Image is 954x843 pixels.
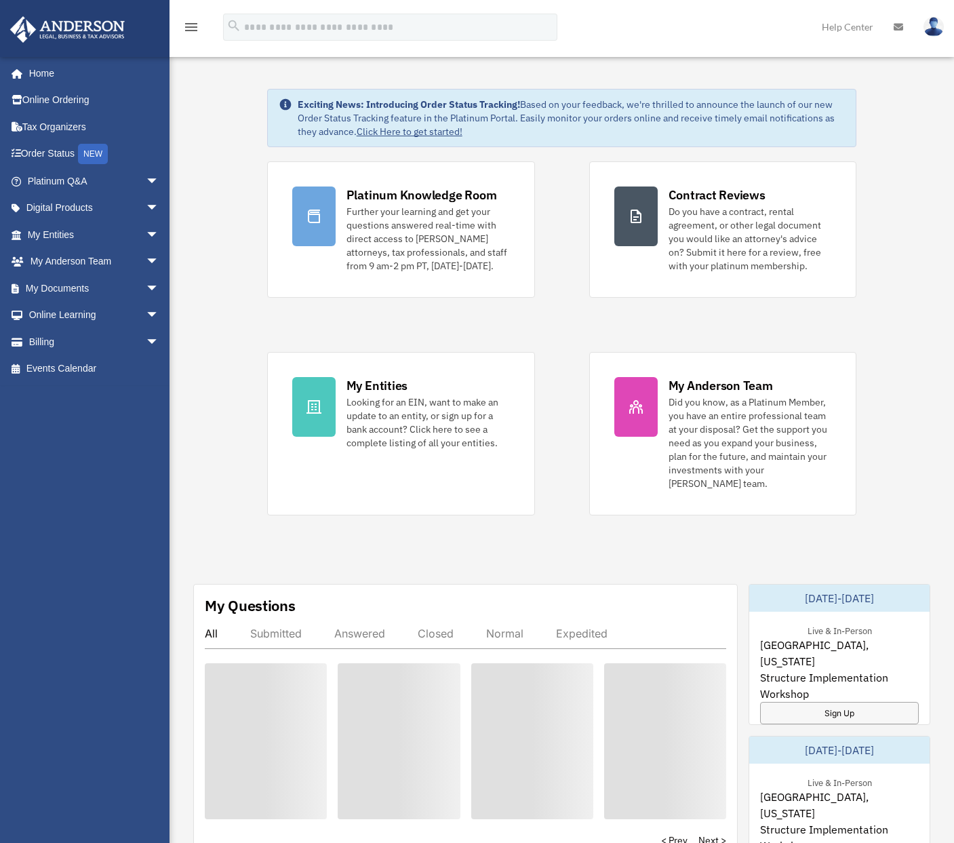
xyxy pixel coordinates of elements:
[749,585,930,612] div: [DATE]-[DATE]
[6,16,129,43] img: Anderson Advisors Platinum Portal
[760,637,919,669] span: [GEOGRAPHIC_DATA], [US_STATE]
[9,221,180,248] a: My Entitiesarrow_drop_down
[669,205,832,273] div: Do you have a contract, rental agreement, or other legal document you would like an attorney's ad...
[9,140,180,168] a: Order StatusNEW
[346,205,510,273] div: Further your learning and get your questions answered real-time with direct access to [PERSON_NAM...
[486,627,523,640] div: Normal
[78,144,108,164] div: NEW
[923,17,944,37] img: User Pic
[346,377,408,394] div: My Entities
[346,187,497,203] div: Platinum Knowledge Room
[9,87,180,114] a: Online Ordering
[9,248,180,275] a: My Anderson Teamarrow_drop_down
[9,355,180,383] a: Events Calendar
[146,248,173,276] span: arrow_drop_down
[9,60,173,87] a: Home
[146,302,173,330] span: arrow_drop_down
[226,18,241,33] i: search
[9,302,180,329] a: Online Learningarrow_drop_down
[9,168,180,195] a: Platinum Q&Aarrow_drop_down
[146,275,173,302] span: arrow_drop_down
[669,187,766,203] div: Contract Reviews
[589,352,857,515] a: My Anderson Team Did you know, as a Platinum Member, you have an entire professional team at your...
[589,161,857,298] a: Contract Reviews Do you have a contract, rental agreement, or other legal document you would like...
[749,737,930,764] div: [DATE]-[DATE]
[183,19,199,35] i: menu
[797,775,883,789] div: Live & In-Person
[298,98,846,138] div: Based on your feedback, we're thrilled to announce the launch of our new Order Status Tracking fe...
[9,113,180,140] a: Tax Organizers
[267,161,535,298] a: Platinum Knowledge Room Further your learning and get your questions answered real-time with dire...
[760,702,919,724] a: Sign Up
[418,627,454,640] div: Closed
[346,395,510,450] div: Looking for an EIN, want to make an update to an entity, or sign up for a bank account? Click her...
[146,328,173,356] span: arrow_drop_down
[146,168,173,195] span: arrow_drop_down
[250,627,302,640] div: Submitted
[9,275,180,302] a: My Documentsarrow_drop_down
[146,195,173,222] span: arrow_drop_down
[267,352,535,515] a: My Entities Looking for an EIN, want to make an update to an entity, or sign up for a bank accoun...
[9,328,180,355] a: Billingarrow_drop_down
[669,395,832,490] div: Did you know, as a Platinum Member, you have an entire professional team at your disposal? Get th...
[205,595,296,616] div: My Questions
[669,377,773,394] div: My Anderson Team
[797,623,883,637] div: Live & In-Person
[298,98,520,111] strong: Exciting News: Introducing Order Status Tracking!
[9,195,180,222] a: Digital Productsarrow_drop_down
[146,221,173,249] span: arrow_drop_down
[760,789,919,821] span: [GEOGRAPHIC_DATA], [US_STATE]
[357,125,462,138] a: Click Here to get started!
[205,627,218,640] div: All
[760,669,919,702] span: Structure Implementation Workshop
[334,627,385,640] div: Answered
[183,24,199,35] a: menu
[556,627,608,640] div: Expedited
